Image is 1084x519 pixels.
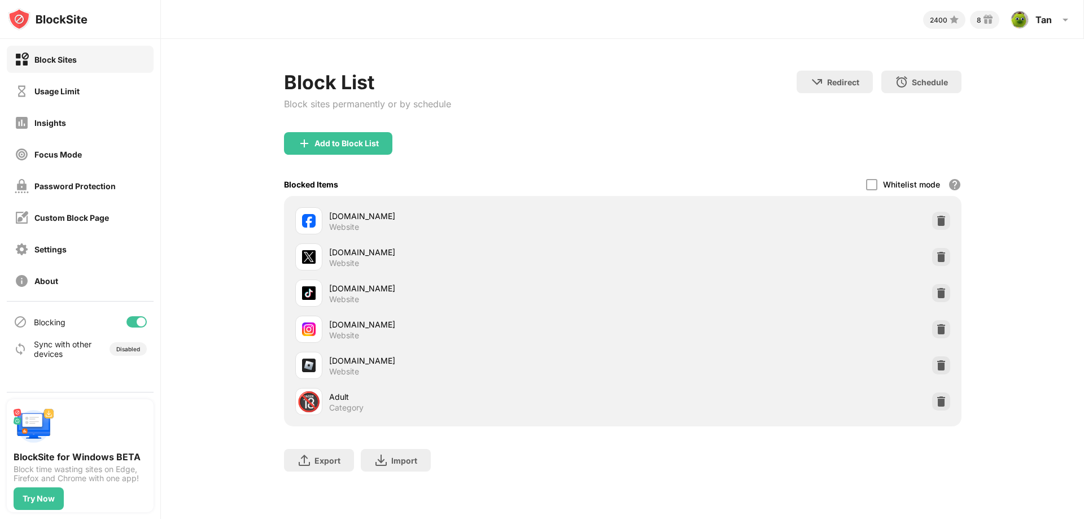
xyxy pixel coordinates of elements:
[302,250,316,264] img: favicons
[34,317,65,327] div: Blocking
[329,246,623,258] div: [DOMAIN_NAME]
[23,494,55,503] div: Try Now
[947,13,961,27] img: points-small.svg
[15,211,29,225] img: customize-block-page-off.svg
[1011,11,1029,29] img: ACg8ocJAO6xmgPN06CfDJuEKSsVWz4buKRV16qpL1zE4WmK3WWBQpYs=s96-c
[302,359,316,372] img: favicons
[977,16,981,24] div: 8
[14,315,27,329] img: blocking-icon.svg
[34,86,80,96] div: Usage Limit
[314,456,340,465] div: Export
[34,181,116,191] div: Password Protection
[34,245,67,254] div: Settings
[912,77,948,87] div: Schedule
[8,8,88,30] img: logo-blocksite.svg
[15,242,29,256] img: settings-off.svg
[329,391,623,403] div: Adult
[15,147,29,162] img: focus-off.svg
[302,286,316,300] img: favicons
[329,258,359,268] div: Website
[981,13,995,27] img: reward-small.svg
[329,319,623,330] div: [DOMAIN_NAME]
[34,276,58,286] div: About
[14,465,147,483] div: Block time wasting sites on Edge, Firefox and Chrome with one app!
[302,322,316,336] img: favicons
[15,116,29,130] img: insights-off.svg
[329,222,359,232] div: Website
[34,55,77,64] div: Block Sites
[284,180,338,189] div: Blocked Items
[284,71,451,94] div: Block List
[329,367,359,377] div: Website
[15,84,29,98] img: time-usage-off.svg
[34,213,109,223] div: Custom Block Page
[827,77,859,87] div: Redirect
[314,139,379,148] div: Add to Block List
[116,346,140,352] div: Disabled
[14,406,54,447] img: push-desktop.svg
[302,214,316,228] img: favicons
[34,150,82,159] div: Focus Mode
[329,355,623,367] div: [DOMAIN_NAME]
[14,451,147,463] div: BlockSite for Windows BETA
[329,403,364,413] div: Category
[34,118,66,128] div: Insights
[14,342,27,356] img: sync-icon.svg
[391,456,417,465] div: Import
[329,294,359,304] div: Website
[15,274,29,288] img: about-off.svg
[329,330,359,341] div: Website
[284,98,451,110] div: Block sites permanently or by schedule
[930,16,947,24] div: 2400
[883,180,940,189] div: Whitelist mode
[297,390,321,413] div: 🔞
[1035,14,1052,25] div: Tan
[329,282,623,294] div: [DOMAIN_NAME]
[15,179,29,193] img: password-protection-off.svg
[15,53,29,67] img: block-on.svg
[34,339,92,359] div: Sync with other devices
[329,210,623,222] div: [DOMAIN_NAME]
